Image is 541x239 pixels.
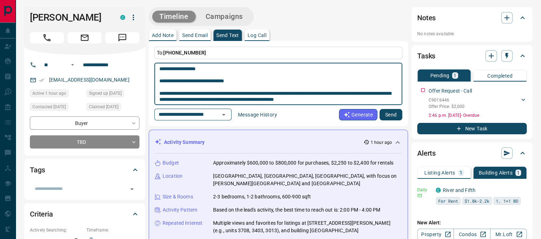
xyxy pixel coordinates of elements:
[68,61,77,69] button: Open
[429,87,472,95] p: Offer Request - Call
[417,145,527,162] div: Alerts
[443,187,476,193] a: River and Fifth
[213,206,380,214] p: Based on the lead's activity, the best time to reach out is: 2:00 PM - 4:00 PM
[496,197,518,204] span: 1, 1+1 BD
[163,172,182,180] p: Location
[30,89,83,99] div: Fri Sep 12 2025
[49,77,129,83] a: [EMAIL_ADDRESS][DOMAIN_NAME]
[216,33,239,38] p: Send Text
[89,103,118,110] span: Claimed [DATE]
[30,208,53,220] h2: Criteria
[163,193,193,201] p: Size & Rooms
[371,139,392,146] p: 1 hour ago
[30,206,139,223] div: Criteria
[248,33,266,38] p: Log Call
[30,32,64,43] span: Call
[86,103,139,113] div: Tue Jun 18 2024
[436,188,441,193] div: condos.ca
[127,184,137,194] button: Open
[213,172,402,187] p: [GEOGRAPHIC_DATA], [GEOGRAPHIC_DATA], [GEOGRAPHIC_DATA], with focus on [PERSON_NAME][GEOGRAPHIC_D...
[438,197,458,204] span: For Rent
[417,9,527,26] div: Notes
[417,50,435,62] h2: Tasks
[154,47,402,59] p: To:
[163,206,197,214] p: Activity Pattern
[417,219,527,227] p: New Alert:
[417,123,527,134] button: New Task
[517,170,520,175] p: 1
[213,159,393,167] p: Approximately $600,000 to $800,000 for purchases, $2,250 to $2,400 for rentals
[68,32,102,43] span: Email
[89,90,122,97] span: Signed up [DATE]
[429,112,527,119] p: 2:46 p.m. [DATE] - Overdue
[417,193,422,198] svg: Email
[234,109,281,120] button: Message History
[86,89,139,99] div: Mon Jun 10 2024
[30,12,110,23] h1: [PERSON_NAME]
[417,47,527,64] div: Tasks
[429,103,465,110] p: Offer Price: $2,000
[417,187,431,193] p: Daily
[487,73,513,78] p: Completed
[155,136,402,149] div: Activity Summary1 hour ago
[164,139,205,146] p: Activity Summary
[86,227,139,233] p: Timeframe:
[30,164,45,176] h2: Tags
[429,95,527,111] div: C9016446Offer Price: $2,000
[429,97,465,103] p: C9016446
[30,161,139,178] div: Tags
[39,78,44,83] svg: Email Verified
[460,170,462,175] p: 1
[213,193,311,201] p: 2-3 bedrooms, 1-2 bathrooms, 600-900 sqft
[163,50,206,56] span: [PHONE_NUMBER]
[339,109,377,120] button: Generate
[213,219,402,234] p: Multiple views and favorites for listings at [STREET_ADDRESS][PERSON_NAME] (e.g., units 3708, 340...
[182,33,208,38] p: Send Email
[163,219,202,227] p: Repeated Interest
[380,109,402,120] button: Send
[30,103,83,113] div: Mon Jul 08 2024
[32,90,66,97] span: Active 1 hour ago
[219,110,229,120] button: Open
[32,103,66,110] span: Contacted [DATE]
[152,11,196,22] button: Timeline
[465,197,489,204] span: $1.8k-2.2k
[30,135,139,149] div: TBD
[198,11,250,22] button: Campaigns
[120,15,125,20] div: condos.ca
[163,159,179,167] p: Budget
[417,147,436,159] h2: Alerts
[30,227,83,233] p: Actively Searching:
[105,32,139,43] span: Message
[430,73,449,78] p: Pending
[454,73,456,78] p: 1
[417,12,436,24] h2: Notes
[152,33,174,38] p: Add Note
[479,170,513,175] p: Building Alerts
[30,116,139,130] div: Buyer
[417,31,527,37] p: No notes available
[424,170,455,175] p: Listing Alerts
